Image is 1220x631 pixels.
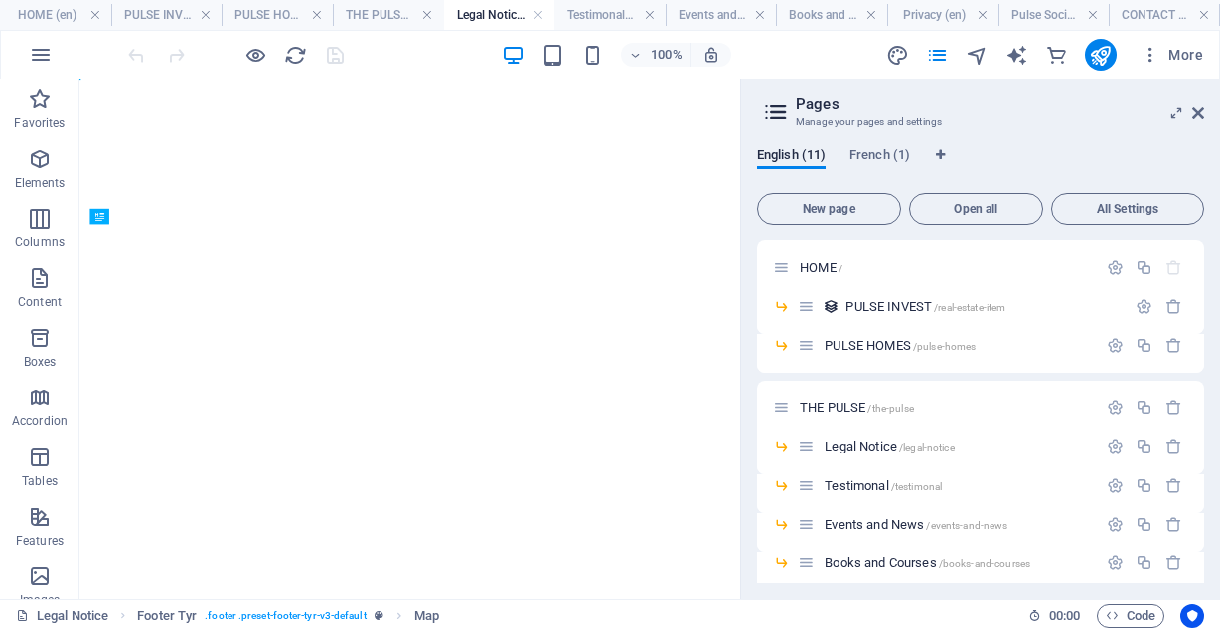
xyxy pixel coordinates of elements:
[796,95,1204,113] h2: Pages
[554,4,666,26] h4: Testimonal (en)
[1085,39,1117,71] button: publish
[1107,399,1124,416] div: Settings
[111,4,223,26] h4: PULSE INVEST (en)
[887,4,998,26] h4: Privacy (en)
[891,481,943,492] span: /testimonal
[766,203,892,215] span: New page
[757,143,826,171] span: English (11)
[651,43,683,67] h6: 100%
[1107,438,1124,455] div: Settings
[1109,4,1220,26] h4: CONTACT US (en)
[819,556,1097,569] div: Books and Courses/books-and-courses
[1136,337,1152,354] div: Duplicate
[1136,477,1152,494] div: Duplicate
[966,43,990,67] button: navigator
[913,341,977,352] span: /pulse-homes
[1049,604,1080,628] span: 00 00
[939,558,1031,569] span: /books-and-courses
[1165,554,1182,571] div: Remove
[283,43,307,67] button: reload
[819,479,1097,492] div: Testimonal/testimonal
[375,610,383,621] i: This element is a customizable preset
[243,43,267,67] button: Click here to leave preview mode and continue editing
[909,193,1044,225] button: Open all
[776,4,887,26] h4: Books and Courses (en)
[819,440,1097,453] div: Legal Notice/legal-notice
[757,147,1204,185] div: Language Tabs
[1165,438,1182,455] div: Remove
[1045,43,1069,67] button: commerce
[794,401,1097,414] div: THE PULSE/the-pulse
[1106,604,1155,628] span: Code
[1107,516,1124,533] div: Settings
[1136,399,1152,416] div: Duplicate
[1136,438,1152,455] div: Duplicate
[414,604,439,628] span: Click to select. Double-click to edit
[926,520,1007,531] span: /events-and-news
[839,300,1126,313] div: PULSE INVEST/real-estate-item
[14,115,65,131] p: Favorites
[16,533,64,549] p: Features
[825,338,976,353] span: Click to open page
[24,354,57,370] p: Boxes
[1136,259,1152,276] div: Duplicate
[1165,298,1182,315] div: Remove
[757,193,901,225] button: New page
[926,44,949,67] i: Pages (Ctrl+Alt+S)
[867,403,913,414] span: /the-pulse
[1136,516,1152,533] div: Duplicate
[823,298,839,315] div: This layout is used as a template for all items (e.g. a blog post) of this collection. The conten...
[137,604,197,628] span: Click to select. Double-click to edit
[825,517,1007,532] span: Click to open page
[886,44,909,67] i: Design (Ctrl+Alt+Y)
[1141,45,1203,65] span: More
[926,43,950,67] button: pages
[1045,44,1068,67] i: Commerce
[1133,39,1211,71] button: More
[1165,477,1182,494] div: Remove
[1165,337,1182,354] div: Remove
[819,339,1097,352] div: PULSE HOMES/pulse-homes
[1107,259,1124,276] div: Settings
[1097,604,1164,628] button: Code
[1136,554,1152,571] div: Duplicate
[825,439,954,454] span: Click to open page
[899,442,955,453] span: /legal-notice
[1005,43,1029,67] button: text_generator
[1005,44,1028,67] i: AI Writer
[1107,477,1124,494] div: Settings
[825,555,1030,570] span: Click to open page
[222,4,333,26] h4: PULSE HOMES (en)
[1063,608,1066,623] span: :
[998,4,1110,26] h4: Pulse Social (en)
[839,263,842,274] span: /
[966,44,989,67] i: Navigator
[205,604,366,628] span: . footer .preset-footer-tyr-v3-default
[1028,604,1081,628] h6: Session time
[845,299,1005,314] span: Click to open page
[137,604,439,628] nav: breadcrumb
[886,43,910,67] button: design
[15,175,66,191] p: Elements
[12,413,68,429] p: Accordion
[666,4,777,26] h4: Events and News (en)
[1165,516,1182,533] div: Remove
[20,592,61,608] p: Images
[333,4,444,26] h4: THE PULSE (en)
[934,302,1005,313] span: /real-estate-item
[825,478,942,493] span: Click to open page
[819,518,1097,531] div: Events and News/events-and-news
[1136,298,1152,315] div: Settings
[918,203,1035,215] span: Open all
[15,235,65,250] p: Columns
[1107,554,1124,571] div: Settings
[800,260,842,275] span: Click to open page
[1107,337,1124,354] div: Settings
[800,400,914,415] span: Click to open page
[22,473,58,489] p: Tables
[1180,604,1204,628] button: Usercentrics
[16,604,108,628] a: Click to cancel selection. Double-click to open Pages
[702,46,720,64] i: On resize automatically adjust zoom level to fit chosen device.
[284,44,307,67] i: Reload page
[1060,203,1195,215] span: All Settings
